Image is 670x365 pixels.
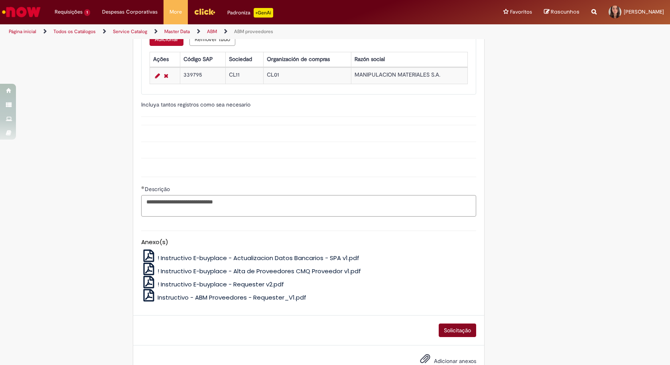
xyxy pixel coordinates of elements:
a: ! Instructivo E-buyplace - Alta de Proveedores CMQ Proveedor v1.pdf [141,267,361,275]
button: Remove all rows for Proveedores a desbloquear [189,32,235,46]
span: ! Instructivo E-buyplace - Alta de Proveedores CMQ Proveedor v1.pdf [158,267,361,275]
span: ! Instructivo E-buyplace - Requester v2.pdf [158,280,284,288]
a: Service Catalog [113,28,147,35]
td: MANIPULACION MATERIALES S.A. [351,68,467,84]
span: [PERSON_NAME] [624,8,664,15]
th: Organización de compras [263,52,351,67]
h5: Anexo(s) [141,239,476,246]
span: Instructivo - ABM Proveedores - Requester_V1.pdf [158,293,306,302]
label: Incluya tantos registros como sea necesario [141,101,250,108]
p: +GenAi [254,8,273,18]
button: Add a row for Proveedores a desbloquear [150,32,183,46]
ul: Trilhas de página [6,24,441,39]
img: click_logo_yellow_360x200.png [194,6,215,18]
a: Instructivo - ABM Proveedores - Requester_V1.pdf [141,293,307,302]
textarea: Descrição [141,195,476,217]
span: 1 [84,9,90,16]
a: Todos os Catálogos [53,28,96,35]
span: Descrição [145,185,171,193]
a: Rascunhos [544,8,579,16]
a: ABM proveedores [234,28,273,35]
span: Rascunhos [551,8,579,16]
a: ! Instructivo E-buyplace - Requester v2.pdf [141,280,284,288]
a: Página inicial [9,28,36,35]
span: Despesas Corporativas [102,8,158,16]
img: ServiceNow [1,4,42,20]
a: Master Data [164,28,190,35]
a: Remover linha 1 [162,71,170,81]
td: 339795 [180,68,226,84]
div: Padroniza [227,8,273,18]
span: Adicionar anexos [434,357,476,365]
th: Ações [150,52,180,67]
span: Obrigatório Preenchido [141,186,145,189]
td: CL11 [226,68,263,84]
span: Requisições [55,8,83,16]
th: Razón social [351,52,467,67]
button: Solicitação [439,324,476,337]
span: More [169,8,182,16]
a: Editar Linha 1 [153,71,162,81]
a: ! Instructivo E-buyplace - Actualizacion Datos Bancarios - SPA v1.pdf [141,254,360,262]
span: ! Instructivo E-buyplace - Actualizacion Datos Bancarios - SPA v1.pdf [158,254,359,262]
a: ABM [207,28,217,35]
th: Código SAP [180,52,226,67]
span: Favoritos [510,8,532,16]
td: CL01 [263,68,351,84]
th: Sociedad [226,52,263,67]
